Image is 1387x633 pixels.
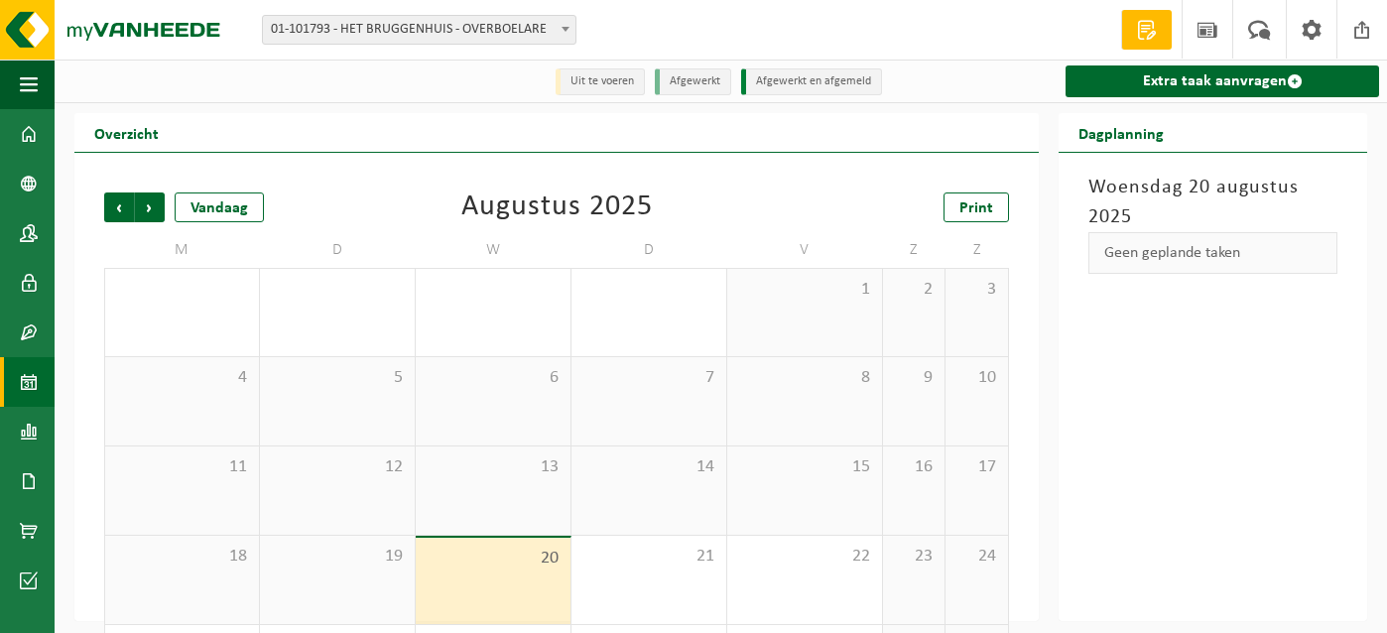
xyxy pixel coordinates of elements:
span: 4 [115,367,249,389]
div: Vandaag [175,192,264,222]
span: 22 [737,546,872,568]
td: D [571,232,727,268]
span: 19 [270,546,405,568]
li: Afgewerkt en afgemeld [741,68,882,95]
span: 15 [737,456,872,478]
span: 23 [893,546,936,568]
span: 1 [737,279,872,301]
td: M [104,232,260,268]
span: 10 [955,367,998,389]
span: 11 [115,456,249,478]
td: V [727,232,883,268]
span: 9 [893,367,936,389]
li: Uit te voeren [556,68,645,95]
span: 17 [955,456,998,478]
span: 01-101793 - HET BRUGGENHUIS - OVERBOELARE [263,16,575,44]
span: 3 [955,279,998,301]
span: 01-101793 - HET BRUGGENHUIS - OVERBOELARE [262,15,576,45]
td: Z [946,232,1009,268]
span: Volgende [135,192,165,222]
span: 16 [893,456,936,478]
span: 6 [426,367,561,389]
span: 2 [893,279,936,301]
div: Augustus 2025 [461,192,653,222]
span: 18 [115,546,249,568]
h3: Woensdag 20 augustus 2025 [1088,173,1337,232]
span: 21 [581,546,716,568]
span: 12 [270,456,405,478]
a: Print [944,192,1009,222]
td: W [416,232,571,268]
span: Print [959,200,993,216]
div: Geen geplande taken [1088,232,1337,274]
span: 14 [581,456,716,478]
span: 13 [426,456,561,478]
span: 24 [955,546,998,568]
li: Afgewerkt [655,68,731,95]
h2: Dagplanning [1059,113,1184,152]
h2: Overzicht [74,113,179,152]
span: Vorige [104,192,134,222]
span: 8 [737,367,872,389]
span: 7 [581,367,716,389]
td: Z [883,232,946,268]
a: Extra taak aanvragen [1066,65,1379,97]
span: 5 [270,367,405,389]
span: 20 [426,548,561,570]
td: D [260,232,416,268]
